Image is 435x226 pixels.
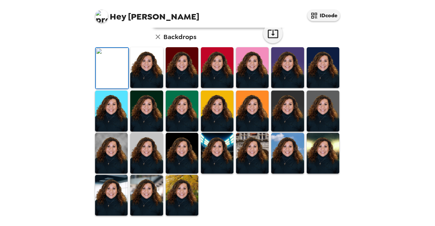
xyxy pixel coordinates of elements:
[307,10,340,21] button: IDcode
[95,7,199,21] span: [PERSON_NAME]
[163,32,196,42] h6: Backdrops
[95,10,108,23] img: profile pic
[110,11,126,22] span: Hey
[96,48,128,89] img: Original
